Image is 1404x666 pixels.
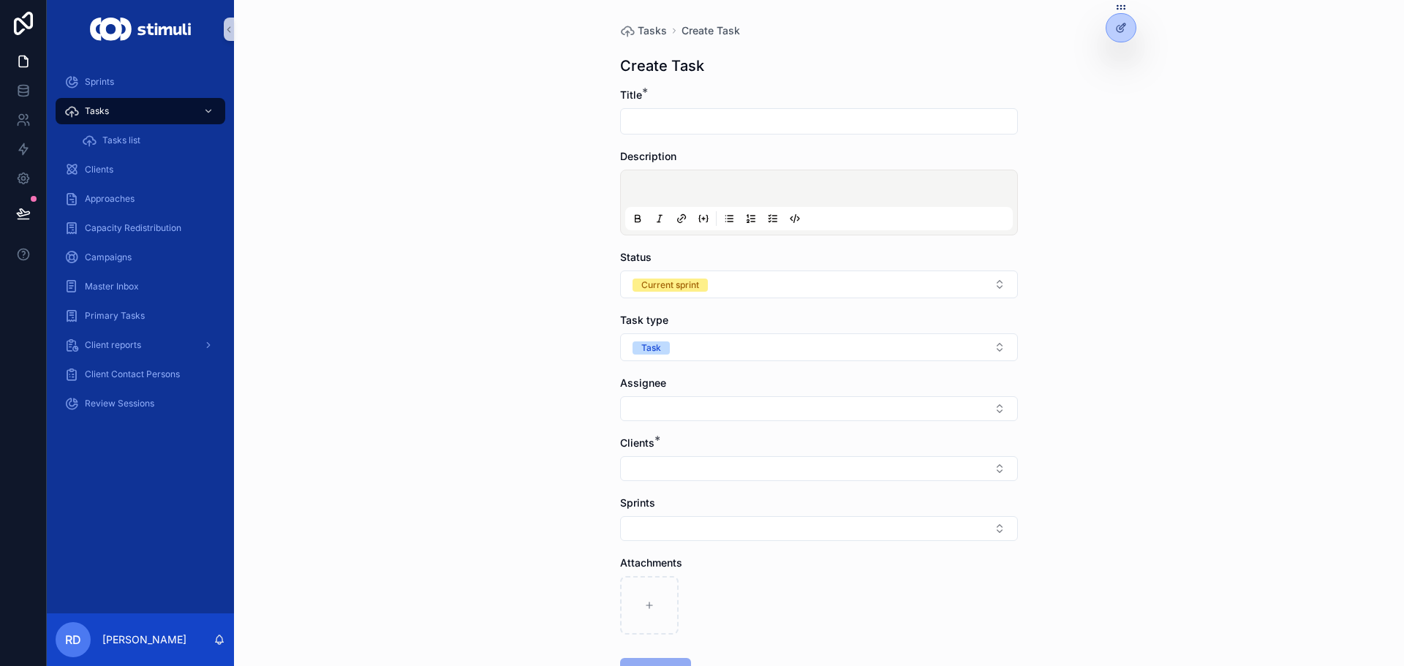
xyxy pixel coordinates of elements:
[620,88,642,101] span: Title
[620,456,1018,481] button: Select Button
[641,279,699,292] div: Current sprint
[85,222,181,234] span: Capacity Redistribution
[620,436,654,449] span: Clients
[56,69,225,95] a: Sprints
[85,368,180,380] span: Client Contact Persons
[73,127,225,154] a: Tasks list
[56,361,225,387] a: Client Contact Persons
[620,396,1018,421] button: Select Button
[620,270,1018,298] button: Select Button
[85,251,132,263] span: Campaigns
[56,244,225,270] a: Campaigns
[620,251,652,263] span: Status
[85,193,135,205] span: Approaches
[620,496,655,509] span: Sprints
[641,341,661,355] div: Task
[90,18,190,41] img: App logo
[56,98,225,124] a: Tasks
[56,215,225,241] a: Capacity Redistribution
[620,516,1018,541] button: Select Button
[85,398,154,409] span: Review Sessions
[638,23,667,38] span: Tasks
[65,631,81,648] span: RD
[56,156,225,183] a: Clients
[85,76,114,88] span: Sprints
[620,56,704,76] h1: Create Task
[620,333,1018,361] button: Select Button
[85,164,113,175] span: Clients
[56,186,225,212] a: Approaches
[47,58,234,436] div: scrollable content
[85,310,145,322] span: Primary Tasks
[102,632,186,647] p: [PERSON_NAME]
[56,273,225,300] a: Master Inbox
[620,23,667,38] a: Tasks
[682,23,740,38] a: Create Task
[85,281,139,292] span: Master Inbox
[620,314,668,326] span: Task type
[85,105,109,117] span: Tasks
[102,135,140,146] span: Tasks list
[620,150,676,162] span: Description
[620,556,682,569] span: Attachments
[56,332,225,358] a: Client reports
[85,339,141,351] span: Client reports
[56,303,225,329] a: Primary Tasks
[56,390,225,417] a: Review Sessions
[620,376,666,389] span: Assignee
